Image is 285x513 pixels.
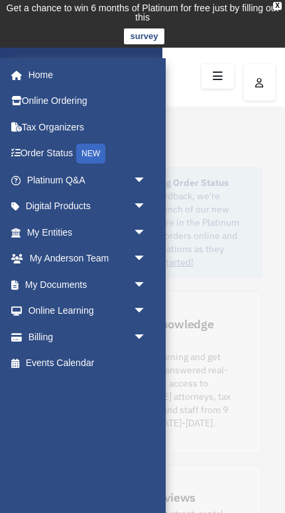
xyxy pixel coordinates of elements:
a: Digital Productsarrow_drop_down [9,193,166,220]
div: Platinum Knowledge Room [101,316,237,349]
a: Platinum Q&Aarrow_drop_down [9,167,166,193]
div: Further your learning and get your questions answered real-time with direct access to [PERSON_NAM... [101,350,237,430]
span: arrow_drop_down [133,298,159,325]
span: arrow_drop_down [133,324,159,351]
span: arrow_drop_down [133,271,159,299]
span: arrow_drop_down [133,219,159,246]
a: My Documentsarrow_drop_down [9,271,166,298]
a: Tax Organizers [9,114,166,140]
span: arrow_drop_down [133,193,159,220]
div: close [273,2,282,10]
div: NEW [76,144,105,163]
a: Home [9,62,159,88]
span: arrow_drop_down [133,167,159,194]
span: arrow_drop_down [133,246,159,273]
a: Order StatusNEW [9,140,166,167]
a: Online Ordering [9,88,166,115]
a: Online Learningarrow_drop_down [9,298,166,324]
a: survey [124,28,165,44]
a: My Entitiesarrow_drop_down [9,219,166,246]
a: Billingarrow_drop_down [9,324,166,350]
a: My Anderson Teamarrow_drop_down [9,246,166,272]
a: Events Calendar [9,350,166,377]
